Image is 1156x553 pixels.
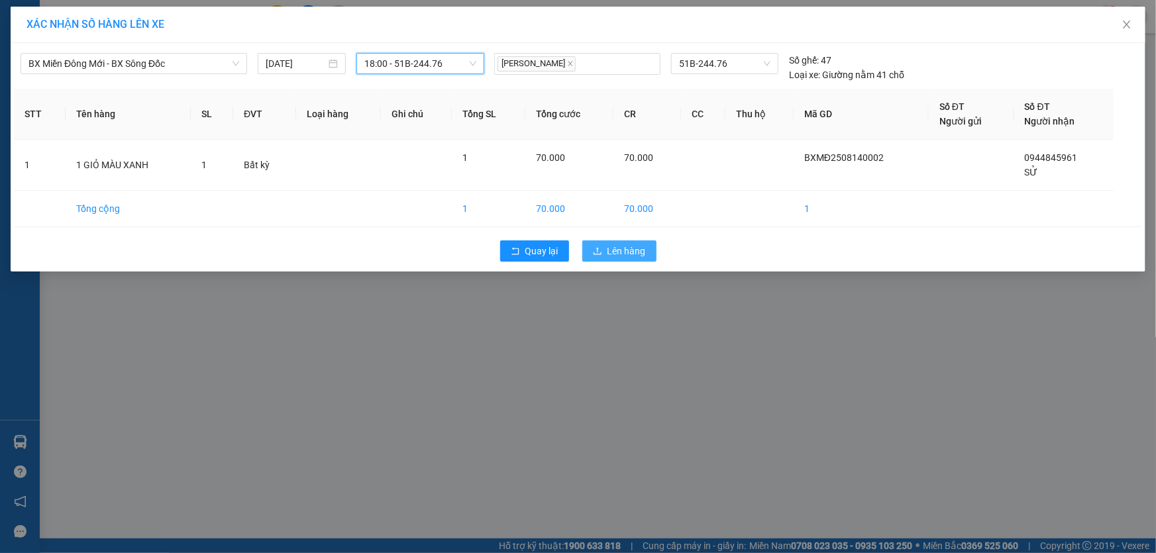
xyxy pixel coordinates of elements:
[14,89,66,140] th: STT
[91,87,170,127] b: 168 Quản Lộ Phụng Hiệp, Khóm 1
[613,191,681,227] td: 70.000
[939,116,982,126] span: Người gửi
[1025,116,1075,126] span: Người nhận
[582,240,657,262] button: uploadLên hàng
[66,140,191,191] td: 1 GIỎ MÀU XANH
[28,54,239,74] span: BX Miền Đông Mới - BX Sông Đốc
[233,89,296,140] th: ĐVT
[613,89,681,140] th: CR
[725,89,794,140] th: Thu hộ
[1025,152,1078,163] span: 0944845961
[7,7,53,53] img: logo.jpg
[1025,167,1038,177] span: SỬ
[804,152,884,163] span: BXMĐ2508140002
[296,89,380,140] th: Loại hàng
[1108,7,1145,44] button: Close
[939,101,965,112] span: Số ĐT
[789,53,831,68] div: 47
[364,54,476,74] span: 18:00 - 51B-244.76
[789,53,819,68] span: Số ghế:
[789,68,820,82] span: Loại xe:
[266,56,326,71] input: 14/08/2025
[66,89,191,140] th: Tên hàng
[26,18,164,30] span: XÁC NHẬN SỐ HÀNG LÊN XE
[1025,101,1050,112] span: Số ĐT
[381,89,452,140] th: Ghi chú
[91,88,101,97] span: environment
[7,7,192,32] li: Xe Khách THẮNG
[593,246,602,257] span: upload
[233,140,296,191] td: Bất kỳ
[525,244,558,258] span: Quay lại
[607,244,646,258] span: Lên hàng
[679,54,770,74] span: 51B-244.76
[525,89,613,140] th: Tổng cước
[201,160,207,170] span: 1
[452,89,525,140] th: Tổng SL
[91,56,176,85] li: VP BX Đồng Tâm CM
[1122,19,1132,30] span: close
[536,152,565,163] span: 70.000
[681,89,725,140] th: CC
[14,140,66,191] td: 1
[567,60,574,67] span: close
[462,152,468,163] span: 1
[789,68,904,82] div: Giường nằm 41 chỗ
[624,152,653,163] span: 70.000
[7,56,91,85] li: VP BX Miền Đông Mới
[794,89,929,140] th: Mã GD
[498,56,576,72] span: [PERSON_NAME]
[511,246,520,257] span: rollback
[794,191,929,227] td: 1
[452,191,525,227] td: 1
[500,240,569,262] button: rollbackQuay lại
[66,191,191,227] td: Tổng cộng
[525,191,613,227] td: 70.000
[191,89,233,140] th: SL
